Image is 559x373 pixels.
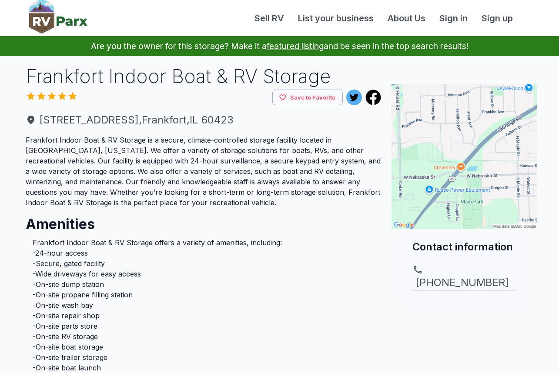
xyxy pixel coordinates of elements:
li: -Secure, gated facility [33,258,375,269]
a: Sign in [432,12,475,25]
a: Sign up [475,12,520,25]
li: -On-site repair shop [33,310,375,321]
button: Save to Favorite [272,90,343,106]
h2: Contact information [412,240,516,254]
li: -On-site wash bay [33,300,375,310]
h1: Frankfort Indoor Boat & RV Storage [26,63,382,90]
li: -On-site boat launch [33,363,375,373]
li: -Wide driveways for easy access [33,269,375,279]
li: -On-site trailer storage [33,352,375,363]
li: -On-site parts store [33,321,375,331]
li: -24-hour access [33,248,375,258]
li: -On-site dump station [33,279,375,290]
a: Sell RV [248,12,291,25]
a: About Us [381,12,432,25]
span: [STREET_ADDRESS] , Frankfort , IL 60423 [26,112,382,128]
li: Frankfort Indoor Boat & RV Storage offers a variety of amenities, including: [33,237,375,248]
li: -On-site RV storage [33,331,375,342]
img: Map for Frankfort Indoor Boat & RV Storage [392,84,537,229]
li: -On-site boat storage [33,342,375,352]
a: [STREET_ADDRESS],Frankfort,IL 60423 [26,112,382,128]
a: featured listing [267,41,324,51]
h2: Amenities [26,208,382,234]
li: -On-site propane filling station [33,290,375,300]
a: [PHONE_NUMBER] [412,264,516,290]
p: Frankfort Indoor Boat & RV Storage is a secure, climate-controlled storage facility located in [G... [26,135,382,208]
a: List your business [291,12,381,25]
p: Are you the owner for this storage? Make it a and be seen in the top search results! [10,36,549,56]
